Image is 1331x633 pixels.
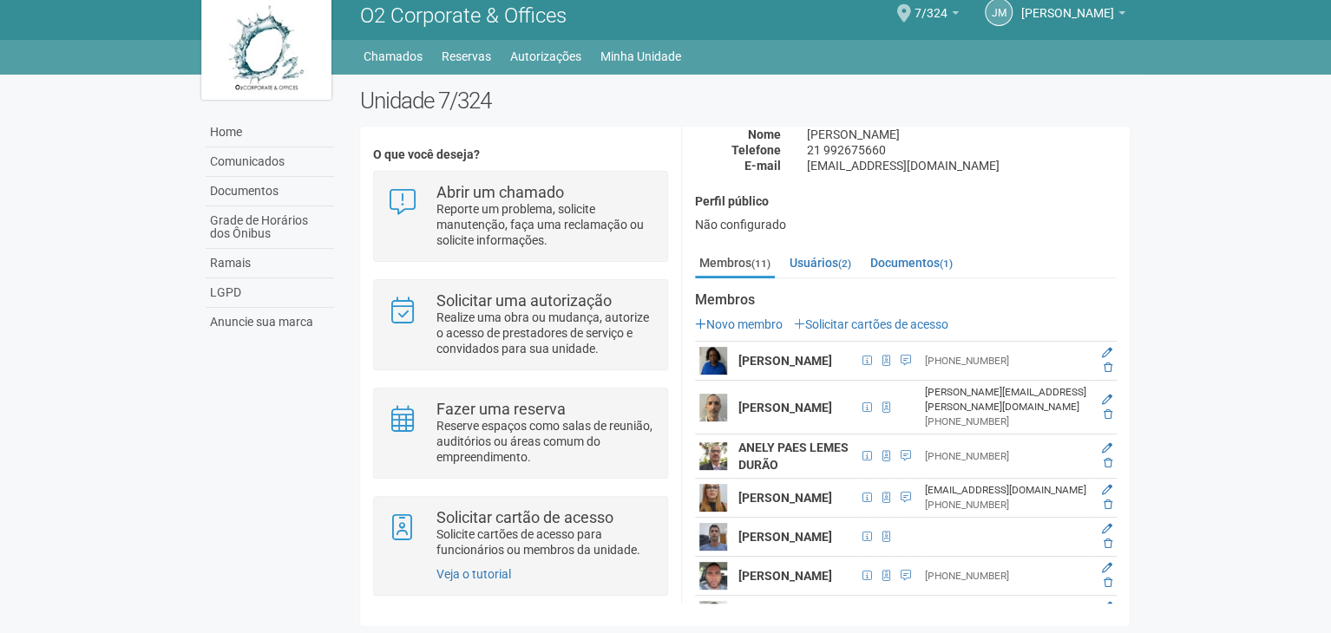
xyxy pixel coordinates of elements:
[1104,499,1112,511] a: Excluir membro
[387,185,653,248] a: Abrir um chamado Reporte um problema, solicite manutenção, faça uma reclamação ou solicite inform...
[866,250,957,276] a: Documentos(1)
[1104,408,1112,421] a: Excluir membro
[731,143,781,157] strong: Telefone
[794,317,948,331] a: Solicitar cartões de acesso
[206,206,334,249] a: Grade de Horários dos Ônibus
[1102,347,1112,359] a: Editar membro
[1102,601,1112,613] a: Editar membro
[436,310,654,356] p: Realize uma obra ou mudança, autorize o acesso de prestadores de serviço e convidados para sua un...
[1021,9,1125,23] a: [PERSON_NAME]
[924,414,1089,429] div: [PHONE_NUMBER]
[695,250,775,278] a: Membros(11)
[695,317,783,331] a: Novo membro
[744,159,781,173] strong: E-mail
[373,148,667,161] h4: O que você deseja?
[794,127,1130,142] div: [PERSON_NAME]
[699,347,727,375] img: user.png
[1102,442,1112,454] a: Editar membro
[1104,538,1112,550] a: Excluir membro
[510,44,581,69] a: Autorizações
[748,127,781,141] strong: Nome
[940,258,953,270] small: (1)
[738,569,832,583] strong: [PERSON_NAME]
[206,177,334,206] a: Documentos
[785,250,856,276] a: Usuários(2)
[794,158,1130,173] div: [EMAIL_ADDRESS][DOMAIN_NAME]
[360,3,567,28] span: O2 Corporate & Offices
[924,569,1089,584] div: [PHONE_NUMBER]
[436,400,566,418] strong: Fazer uma reserva
[738,530,832,544] strong: [PERSON_NAME]
[695,292,1117,308] strong: Membros
[924,483,1089,498] div: [EMAIL_ADDRESS][DOMAIN_NAME]
[738,440,849,472] strong: ANELY PAES LEMES DURÃO
[1102,562,1112,574] a: Editar membro
[699,484,727,512] img: user.png
[600,44,681,69] a: Minha Unidade
[1104,577,1112,589] a: Excluir membro
[838,258,851,270] small: (2)
[699,562,727,590] img: user.png
[206,308,334,336] a: Anuncie sua marca
[695,195,1117,208] h4: Perfil público
[699,523,727,551] img: user.png
[699,394,727,421] img: user.png
[360,88,1130,114] h2: Unidade 7/324
[794,142,1130,158] div: 21 992675660
[751,258,770,270] small: (11)
[436,508,613,526] strong: Solicitar cartão de acesso
[387,401,653,465] a: Fazer uma reserva Reserve espaços como salas de reunião, auditórios ou áreas comum do empreendime...
[1104,457,1112,469] a: Excluir membro
[738,401,832,414] strong: [PERSON_NAME]
[436,567,511,581] a: Veja o tutorial
[436,418,654,465] p: Reserve espaços como salas de reunião, auditórios ou áreas comum do empreendimento.
[206,249,334,278] a: Ramais
[436,291,612,310] strong: Solicitar uma autorização
[364,44,423,69] a: Chamados
[206,118,334,147] a: Home
[206,147,334,177] a: Comunicados
[387,293,653,356] a: Solicitar uma autorização Realize uma obra ou mudança, autorize o acesso de prestadores de serviç...
[924,385,1089,414] div: [PERSON_NAME][EMAIL_ADDRESS][PERSON_NAME][DOMAIN_NAME]
[699,601,727,629] img: user.png
[1102,394,1112,406] a: Editar membro
[738,491,832,505] strong: [PERSON_NAME]
[442,44,491,69] a: Reservas
[924,354,1089,369] div: [PHONE_NUMBER]
[1104,362,1112,374] a: Excluir membro
[1102,484,1112,496] a: Editar membro
[1102,523,1112,535] a: Editar membro
[436,201,654,248] p: Reporte um problema, solicite manutenção, faça uma reclamação ou solicite informações.
[436,526,654,558] p: Solicite cartões de acesso para funcionários ou membros da unidade.
[924,498,1089,512] div: [PHONE_NUMBER]
[695,217,1117,232] div: Não configurado
[738,354,832,368] strong: [PERSON_NAME]
[206,278,334,308] a: LGPD
[699,442,727,470] img: user.png
[436,183,564,201] strong: Abrir um chamado
[924,449,1089,464] div: [PHONE_NUMBER]
[387,510,653,558] a: Solicitar cartão de acesso Solicite cartões de acesso para funcionários ou membros da unidade.
[915,9,959,23] a: 7/324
